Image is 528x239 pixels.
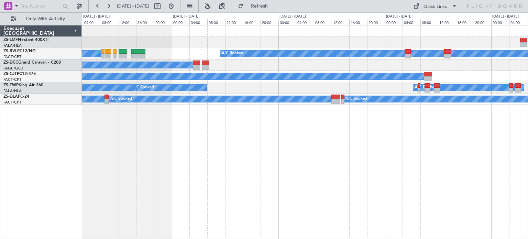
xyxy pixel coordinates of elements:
[278,19,296,25] div: 00:00
[3,83,43,87] a: ZS-TWPKing Air 260
[3,88,22,94] a: FALA/HLA
[3,61,18,65] span: ZS-DCC
[410,1,461,12] button: Quick Links
[456,19,474,25] div: 16:00
[3,72,17,76] span: ZS-CJT
[207,19,225,25] div: 08:00
[3,38,18,42] span: ZS-LMF
[438,19,456,25] div: 12:00
[385,19,403,25] div: 00:00
[279,14,306,20] div: [DATE] - [DATE]
[367,19,385,25] div: 20:00
[386,14,412,20] div: [DATE] - [DATE]
[415,83,437,93] div: A/C Booked
[509,19,527,25] div: 04:00
[3,49,17,53] span: ZS-RVL
[3,38,48,42] a: ZS-LMFNextant 400XTi
[119,19,136,25] div: 12:00
[245,4,274,9] span: Refresh
[18,17,73,21] span: Only With Activity
[491,19,509,25] div: 00:00
[222,48,243,59] div: A/C Booked
[492,14,519,20] div: [DATE] - [DATE]
[154,19,172,25] div: 20:00
[3,43,22,48] a: FALA/HLA
[3,72,36,76] a: ZS-CJTPC12/47E
[225,19,243,25] div: 12:00
[3,83,19,87] span: ZS-TWP
[3,61,61,65] a: ZS-DCCGrand Caravan - C208
[235,1,276,12] button: Refresh
[83,19,101,25] div: 04:00
[117,3,149,9] span: [DATE] - [DATE]
[3,49,35,53] a: ZS-RVLPC12/NG
[21,1,60,11] input: Trip Number
[3,77,21,82] a: FACT/CPT
[3,66,23,71] a: FAGC/GCJ
[136,19,154,25] div: 16:00
[403,19,420,25] div: 04:00
[423,3,447,10] div: Quick Links
[3,95,18,99] span: ZS-DLA
[3,100,21,105] a: FACT/CPT
[101,19,119,25] div: 08:00
[83,14,110,20] div: [DATE] - [DATE]
[314,19,332,25] div: 08:00
[3,54,21,59] a: FACT/CPT
[173,14,199,20] div: [DATE] - [DATE]
[332,19,350,25] div: 12:00
[474,19,492,25] div: 20:00
[243,19,261,25] div: 16:00
[172,19,190,25] div: 00:00
[296,19,314,25] div: 04:00
[349,19,367,25] div: 16:00
[110,94,132,104] div: A/C Booked
[8,13,75,24] button: Only With Activity
[132,83,154,93] div: A/C Booked
[261,19,278,25] div: 20:00
[420,19,438,25] div: 08:00
[189,19,207,25] div: 04:00
[3,95,29,99] a: ZS-DLAPC-24
[345,94,367,104] div: A/C Booked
